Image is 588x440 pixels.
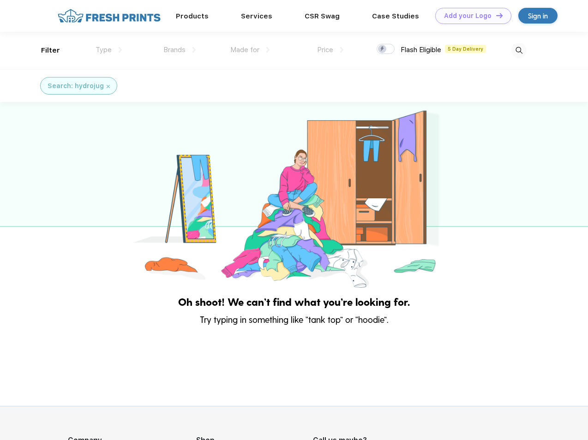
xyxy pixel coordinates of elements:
[41,45,60,56] div: Filter
[444,12,492,20] div: Add your Logo
[230,46,259,54] span: Made for
[528,11,548,21] div: Sign in
[340,47,343,53] img: dropdown.png
[266,47,270,53] img: dropdown.png
[107,85,110,88] img: filter_cancel.svg
[176,12,209,20] a: Products
[317,46,333,54] span: Price
[48,81,104,91] div: Search: hydrojug
[119,47,122,53] img: dropdown.png
[496,13,503,18] img: DT
[518,8,558,24] a: Sign in
[163,46,186,54] span: Brands
[511,43,527,58] img: desktop_search.svg
[401,46,441,54] span: Flash Eligible
[55,8,163,24] img: fo%20logo%202.webp
[96,46,112,54] span: Type
[445,45,486,53] span: 5 Day Delivery
[192,47,196,53] img: dropdown.png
